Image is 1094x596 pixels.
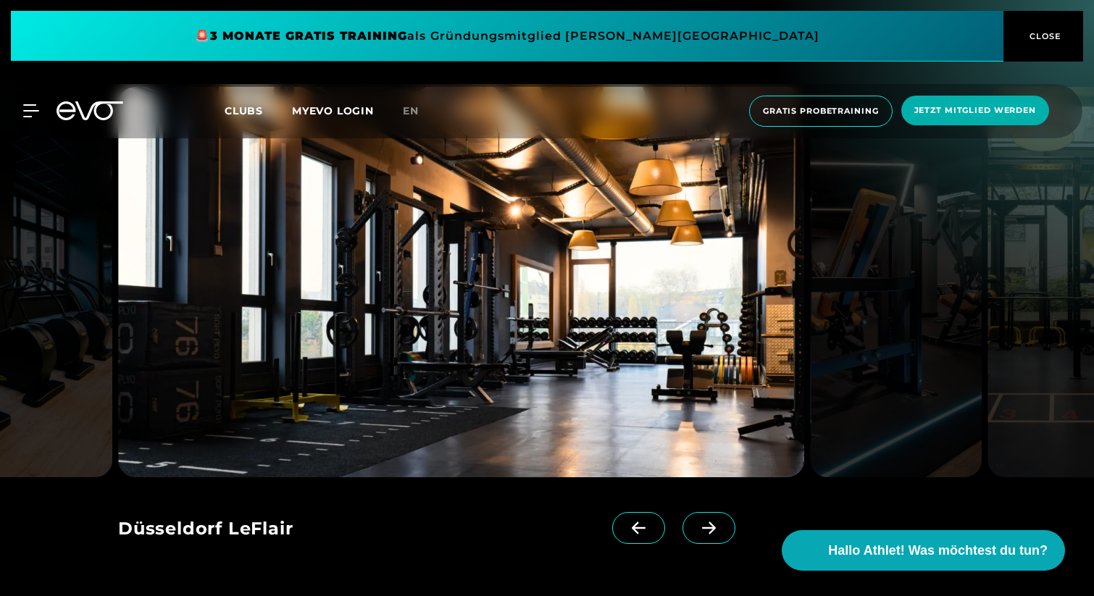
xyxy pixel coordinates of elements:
[225,104,263,117] span: Clubs
[763,105,879,117] span: Gratis Probetraining
[1003,11,1083,62] button: CLOSE
[403,103,436,119] a: en
[292,104,374,117] a: MYEVO LOGIN
[828,541,1048,561] span: Hallo Athlet! Was möchtest du tun?
[745,96,897,127] a: Gratis Probetraining
[225,104,292,117] a: Clubs
[403,104,419,117] span: en
[1026,30,1061,43] span: CLOSE
[897,96,1053,127] a: Jetzt Mitglied werden
[118,87,804,477] img: evofitness
[914,104,1036,117] span: Jetzt Mitglied werden
[782,530,1065,571] button: Hallo Athlet! Was möchtest du tun?
[810,87,982,477] img: evofitness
